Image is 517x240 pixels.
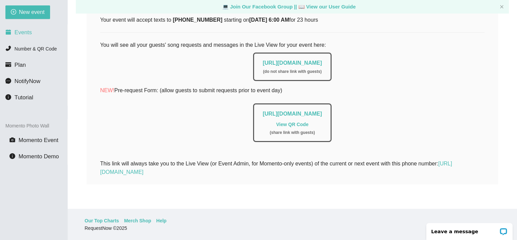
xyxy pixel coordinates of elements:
a: [URL][DOMAIN_NAME] [100,161,452,175]
span: info-circle [9,153,15,159]
span: laptop [298,4,305,9]
a: [URL][DOMAIN_NAME] [263,60,322,66]
a: Our Top Charts [85,217,119,224]
span: plus-circle [11,9,16,16]
span: camera [9,137,15,143]
div: RequestNow © 2025 [85,224,498,232]
a: Help [156,217,166,224]
b: [PHONE_NUMBER] [173,17,223,23]
iframe: LiveChat chat widget [422,219,517,240]
a: View QR Code [276,122,308,127]
b: [DATE] 6:00 AM [249,17,289,23]
span: New event [19,8,45,16]
span: info-circle [5,94,11,100]
span: credit-card [5,62,11,67]
span: calendar [5,29,11,35]
span: message [5,78,11,84]
span: NEW! [100,87,114,93]
span: NotifyNow [15,78,40,84]
div: This link will always take you to the Live View (or Event Admin, for Momento-only events) of the ... [100,159,485,176]
span: Events [15,29,32,36]
a: [URL][DOMAIN_NAME] [263,111,322,117]
a: Merch Shop [124,217,151,224]
p: Pre-request Form: (allow guests to submit requests prior to event day) [100,86,485,95]
button: plus-circleNew event [5,5,50,19]
span: phone [5,45,11,51]
span: laptop [222,4,229,9]
button: close [500,5,504,9]
a: laptop Join Our Facebook Group || [222,4,298,9]
span: Momento Event [19,137,59,143]
div: Your event will accept texts to starting on for 23 hours [100,16,485,24]
div: ( do not share link with guests ) [263,68,322,75]
span: Plan [15,62,26,68]
span: Tutorial [15,94,33,101]
div: ( share link with guests ) [263,129,322,136]
div: You will see all your guests' song requests and messages in the Live View for your event here: [100,41,485,151]
a: laptop View our User Guide [298,4,356,9]
span: Number & QR Code [15,46,57,52]
span: Momento Demo [19,153,59,160]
